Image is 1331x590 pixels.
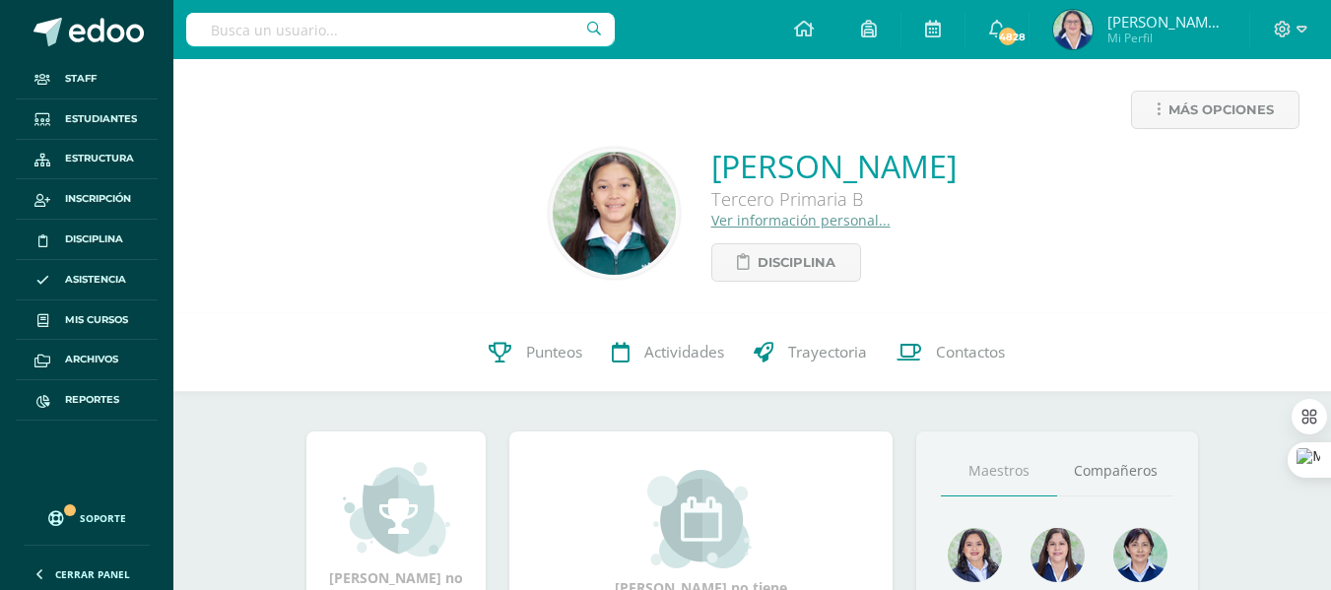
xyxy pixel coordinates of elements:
[882,313,1020,392] a: Contactos
[65,312,128,328] span: Mis cursos
[16,340,158,380] a: Archivos
[186,13,615,46] input: Busca un usuario...
[948,528,1002,582] img: 45e5189d4be9c73150df86acb3c68ab9.png
[65,191,131,207] span: Inscripción
[597,313,739,392] a: Actividades
[16,140,158,180] a: Estructura
[65,71,97,87] span: Staff
[16,179,158,220] a: Inscripción
[941,446,1057,496] a: Maestros
[758,244,835,281] span: Disciplina
[739,313,882,392] a: Trayectoria
[1107,30,1226,46] span: Mi Perfil
[644,342,724,362] span: Actividades
[474,313,597,392] a: Punteos
[55,567,130,581] span: Cerrar panel
[65,231,123,247] span: Disciplina
[65,111,137,127] span: Estudiantes
[343,460,450,558] img: achievement_small.png
[1168,92,1274,128] span: Más opciones
[80,511,126,525] span: Soporte
[1031,528,1085,582] img: 622beff7da537a3f0b3c15e5b2b9eed9.png
[65,392,119,408] span: Reportes
[16,260,158,300] a: Asistencia
[16,380,158,421] a: Reportes
[24,492,150,540] a: Soporte
[788,342,867,362] span: Trayectoria
[1131,91,1299,129] a: Más opciones
[711,211,891,229] a: Ver información personal...
[553,152,676,275] img: b94abf2cf843e55a7867b473c488b0f1.png
[16,300,158,341] a: Mis cursos
[711,187,957,211] div: Tercero Primaria B
[711,243,861,282] a: Disciplina
[526,342,582,362] span: Punteos
[16,220,158,260] a: Disciplina
[1113,528,1167,582] img: d3199913b2ba78bdc4d77a65fe615627.png
[1107,12,1226,32] span: [PERSON_NAME][US_STATE]
[65,352,118,367] span: Archivos
[65,151,134,166] span: Estructura
[1057,446,1173,496] a: Compañeros
[997,26,1019,47] span: 4828
[647,470,755,568] img: event_small.png
[1053,10,1093,49] img: 8369efb87e5cb66e5f59332c9f6b987d.png
[711,145,957,187] a: [PERSON_NAME]
[16,59,158,99] a: Staff
[936,342,1005,362] span: Contactos
[16,99,158,140] a: Estudiantes
[65,272,126,288] span: Asistencia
